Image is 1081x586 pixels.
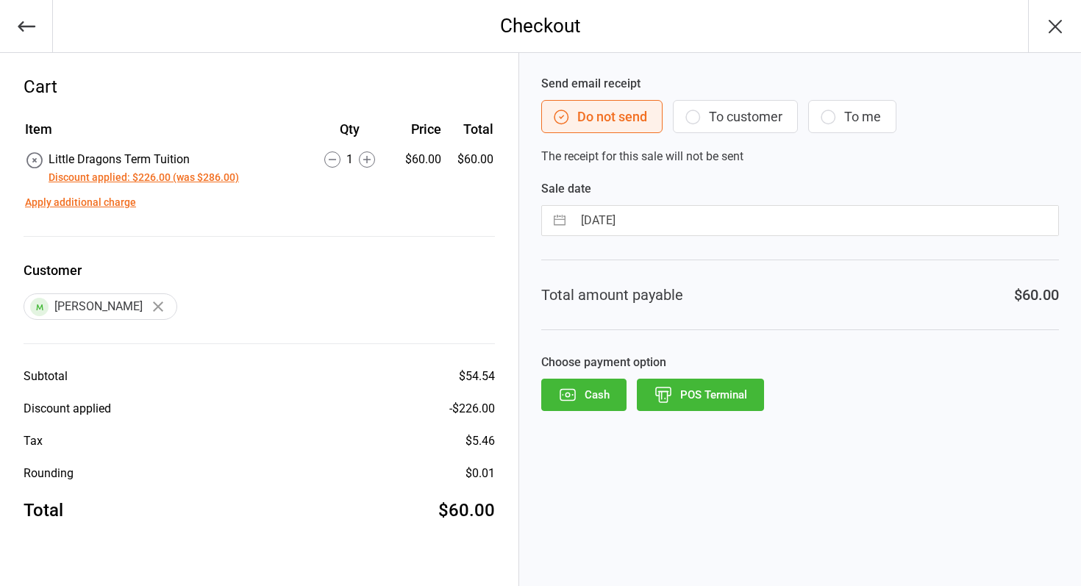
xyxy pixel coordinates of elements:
div: Subtotal [24,368,68,385]
div: Cart [24,74,495,100]
td: $60.00 [447,151,493,186]
div: [PERSON_NAME] [24,293,177,320]
div: $0.01 [465,465,495,482]
span: Little Dragons Term Tuition [49,152,190,166]
div: Price [393,119,441,139]
div: $5.46 [465,432,495,450]
th: Qty [307,119,392,149]
label: Send email receipt [541,75,1059,93]
button: To me [808,100,896,133]
label: Sale date [541,180,1059,198]
div: Rounding [24,465,74,482]
button: Apply additional charge [25,195,136,210]
div: $60.00 [438,497,495,524]
label: Customer [24,260,495,280]
button: Cash [541,379,627,411]
button: POS Terminal [637,379,764,411]
th: Item [25,119,305,149]
div: $60.00 [1014,284,1059,306]
button: Discount applied: $226.00 (was $286.00) [49,170,239,185]
label: Choose payment option [541,354,1059,371]
div: Total amount payable [541,284,683,306]
div: The receipt for this sale will not be sent [541,75,1059,165]
div: - $226.00 [449,400,495,418]
div: Total [24,497,63,524]
div: $54.54 [459,368,495,385]
div: Tax [24,432,43,450]
th: Total [447,119,493,149]
button: Do not send [541,100,663,133]
div: $60.00 [393,151,441,168]
div: 1 [307,151,392,168]
div: Discount applied [24,400,111,418]
button: To customer [673,100,798,133]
